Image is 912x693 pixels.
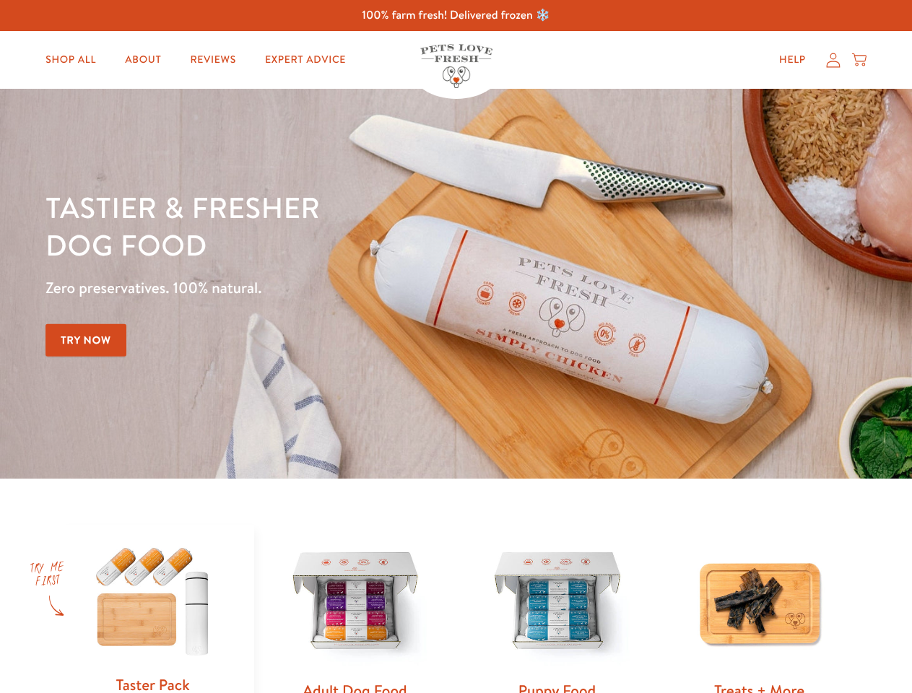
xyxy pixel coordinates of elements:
h1: Tastier & fresher dog food [45,188,593,263]
a: Help [768,45,817,74]
a: About [113,45,173,74]
p: Zero preservatives. 100% natural. [45,275,593,301]
a: Expert Advice [253,45,357,74]
a: Shop All [34,45,108,74]
a: Try Now [45,324,126,357]
a: Reviews [178,45,247,74]
img: Pets Love Fresh [420,44,492,88]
